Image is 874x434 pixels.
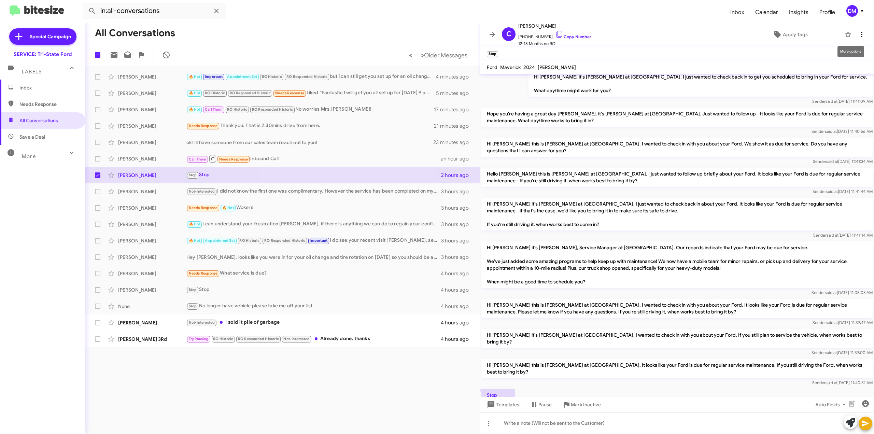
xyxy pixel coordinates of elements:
[434,106,474,113] div: 17 minutes ago
[500,64,521,70] span: Maverick
[813,189,873,194] span: Sender [DATE] 11:41:44 AM
[481,389,515,401] p: Stop
[525,398,557,411] button: Pause
[230,91,271,95] span: RO Responded Historic
[118,237,186,244] div: [PERSON_NAME]
[118,73,186,80] div: [PERSON_NAME]
[283,337,310,341] span: Not-Interested
[506,29,511,40] span: C
[433,139,474,146] div: 23 minutes ago
[189,189,215,194] span: Not-Interested
[252,107,293,112] span: RO Responded Historic
[538,398,552,411] span: Pause
[518,40,591,47] span: 12-18 Months no RO
[827,233,838,238] span: said at
[118,221,186,228] div: [PERSON_NAME]
[416,48,471,62] button: Next
[405,48,471,62] nav: Page navigation example
[222,206,234,210] span: 🔥 Hot
[189,288,197,292] span: Stop
[571,398,601,411] span: Mark Inactive
[186,302,441,310] div: No longer have vehicle please take me off your list
[118,303,186,310] div: None
[523,64,535,70] span: 2024
[186,237,441,244] div: I do see your recent visit [PERSON_NAME], seems you are correct, your Mustang is all up to par. P...
[19,101,77,108] span: Needs Response
[812,290,873,295] span: Sender [DATE] 11:08:03 AM
[485,398,519,411] span: Templates
[441,172,474,179] div: 2 hours ago
[784,2,814,22] span: Insights
[487,64,497,70] span: Ford
[826,189,838,194] span: said at
[825,290,837,295] span: said at
[205,74,223,79] span: Important
[238,337,279,341] span: RO Responded Historic
[841,5,866,17] button: DM
[441,336,474,342] div: 4 hours ago
[837,46,864,57] div: More options
[83,3,226,19] input: Search
[264,238,305,243] span: RO Responded Historic
[186,122,434,130] div: Thank you. That is 2:30mins drive from here.
[186,286,441,294] div: Stop
[518,22,591,30] span: [PERSON_NAME]
[118,336,186,342] div: [PERSON_NAME] 3Rd
[557,398,606,411] button: Mark Inactive
[481,299,873,318] p: Hi [PERSON_NAME] this is [PERSON_NAME] at [GEOGRAPHIC_DATA]. I wanted to check in with you about ...
[189,173,197,177] span: Stop
[118,286,186,293] div: [PERSON_NAME]
[555,34,591,39] a: Copy Number
[812,380,873,385] span: Sender [DATE] 11:40:32 AM
[783,28,808,41] span: Apply Tags
[738,28,841,41] button: Apply Tags
[813,233,873,238] span: Sender [DATE] 11:41:14 AM
[310,238,327,243] span: Important
[227,74,257,79] span: Appointment Set
[481,138,873,157] p: Hi [PERSON_NAME] this is [PERSON_NAME] at [GEOGRAPHIC_DATA]. I wanted to check in with you about ...
[481,241,873,288] p: Hi [PERSON_NAME] it's [PERSON_NAME], Service Manager at [GEOGRAPHIC_DATA]. Our records indicate t...
[725,2,750,22] a: Inbox
[189,124,218,128] span: Needs Response
[434,123,474,129] div: 21 minutes ago
[813,159,873,164] span: Sender [DATE] 11:41:34 AM
[441,155,474,162] div: an hour ago
[441,303,474,310] div: 4 hours ago
[189,320,215,325] span: Not-Interested
[189,238,200,243] span: 🔥 Hot
[441,319,474,326] div: 4 hours ago
[436,73,474,80] div: 4 minutes ago
[118,188,186,195] div: [PERSON_NAME]
[213,337,233,341] span: RO Historic
[441,270,474,277] div: 4 hours ago
[186,171,441,179] div: Stop
[118,319,186,326] div: [PERSON_NAME]
[19,134,45,140] span: Save a Deal
[286,74,327,79] span: RO Responded Historic
[118,123,186,129] div: [PERSON_NAME]
[118,90,186,97] div: [PERSON_NAME]
[481,329,873,348] p: Hi [PERSON_NAME] it's [PERSON_NAME] at [GEOGRAPHIC_DATA]. I wanted to check in with you about you...
[189,157,207,162] span: Call Them
[189,91,200,95] span: 🔥 Hot
[186,187,441,195] div: I did not know the first one was complimentary. However the service has been completed on my vehi...
[826,99,837,104] span: said at
[186,319,441,326] div: I sold it pile of garbage
[219,157,248,162] span: Needs Response
[118,106,186,113] div: [PERSON_NAME]
[189,74,200,79] span: 🔥 Hot
[420,51,424,59] span: »
[205,107,223,112] span: Call Them
[227,107,247,112] span: RO Historic
[409,51,412,59] span: «
[186,335,441,343] div: Already done, thanks
[14,51,72,58] div: SERVICE: Tri-State Ford
[815,398,848,411] span: Auto Fields
[826,320,838,325] span: said at
[750,2,784,22] a: Calendar
[262,74,282,79] span: RO Historic
[118,172,186,179] div: [PERSON_NAME]
[441,286,474,293] div: 4 hours ago
[186,269,441,277] div: What service is due?
[814,2,841,22] span: Profile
